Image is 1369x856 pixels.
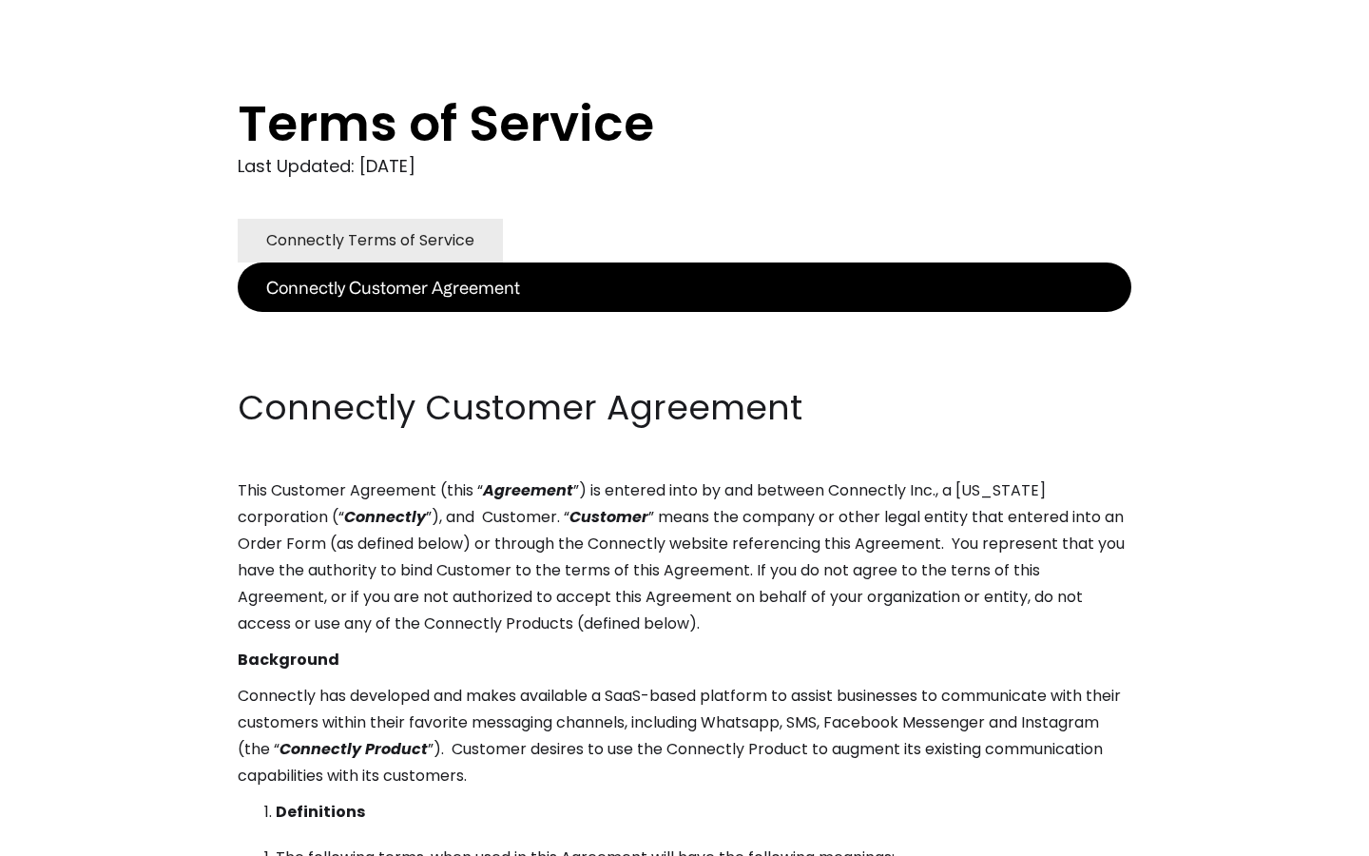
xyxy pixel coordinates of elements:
[238,312,1131,339] p: ‍
[238,477,1131,637] p: This Customer Agreement (this “ ”) is entered into by and between Connectly Inc., a [US_STATE] co...
[238,348,1131,375] p: ‍
[280,738,428,760] em: Connectly Product
[266,227,474,254] div: Connectly Terms of Service
[344,506,426,528] em: Connectly
[483,479,573,501] em: Agreement
[238,649,339,671] strong: Background
[276,801,365,823] strong: Definitions
[19,821,114,849] aside: Language selected: English
[266,274,520,301] div: Connectly Customer Agreement
[569,506,648,528] em: Customer
[238,683,1131,789] p: Connectly has developed and makes available a SaaS-based platform to assist businesses to communi...
[238,384,1131,432] h2: Connectly Customer Agreement
[238,95,1055,152] h1: Terms of Service
[38,823,114,849] ul: Language list
[238,152,1131,181] div: Last Updated: [DATE]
